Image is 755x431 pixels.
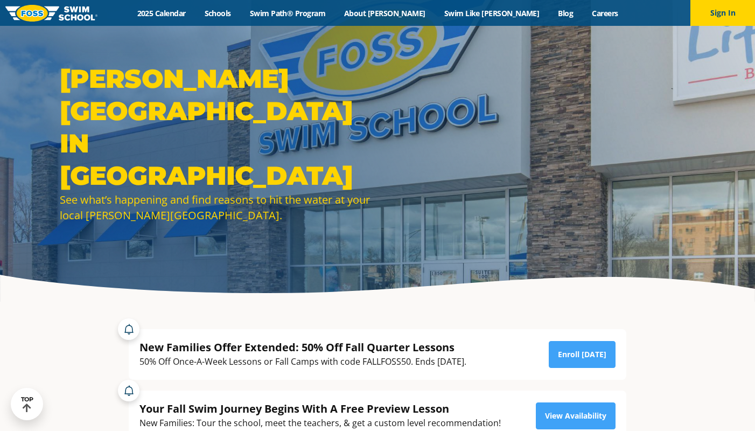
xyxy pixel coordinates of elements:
[60,62,372,192] h1: [PERSON_NAME][GEOGRAPHIC_DATA] in [GEOGRAPHIC_DATA]
[583,8,627,18] a: Careers
[435,8,549,18] a: Swim Like [PERSON_NAME]
[60,192,372,223] div: See what’s happening and find reasons to hit the water at your local [PERSON_NAME][GEOGRAPHIC_DATA].
[21,396,33,413] div: TOP
[128,8,195,18] a: 2025 Calendar
[139,340,466,354] div: New Families Offer Extended: 50% Off Fall Quarter Lessons
[139,354,466,369] div: 50% Off Once-A-Week Lessons or Fall Camps with code FALLFOSS50. Ends [DATE].
[536,402,616,429] a: View Availability
[139,401,501,416] div: Your Fall Swim Journey Begins With A Free Preview Lesson
[139,416,501,430] div: New Families: Tour the school, meet the teachers, & get a custom level recommendation!
[549,341,616,368] a: Enroll [DATE]
[549,8,583,18] a: Blog
[195,8,240,18] a: Schools
[5,5,97,22] img: FOSS Swim School Logo
[240,8,334,18] a: Swim Path® Program
[335,8,435,18] a: About [PERSON_NAME]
